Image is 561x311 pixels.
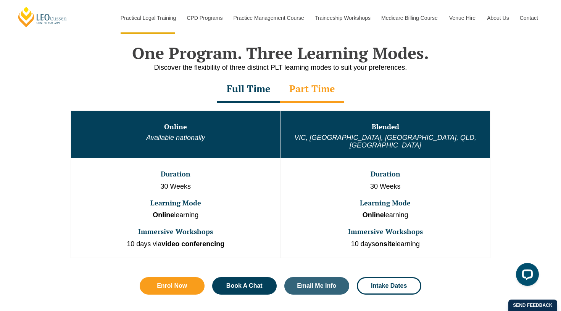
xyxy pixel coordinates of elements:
a: Email Me Info [284,277,349,295]
p: Discover the flexibility of three distinct PLT learning modes to suit your preferences. [63,63,498,72]
span: Email Me Info [297,283,336,289]
h2: One Program. Three Learning Modes. [63,43,498,63]
h3: Blended [282,123,490,131]
p: 30 Weeks [282,182,490,192]
div: Full Time [217,76,280,103]
em: Available nationally [146,134,205,141]
a: Practice Management Course [228,2,309,34]
h3: Learning Mode [282,199,490,207]
h3: Learning Mode [72,199,280,207]
a: Enrol Now [140,277,205,295]
p: learning [72,210,280,220]
a: Book A Chat [212,277,277,295]
p: 10 days via [72,239,280,249]
strong: Online [153,211,174,219]
strong: video conferencing [161,240,224,248]
h3: Online [72,123,280,131]
p: 30 Weeks [72,182,280,192]
h3: Duration [282,170,490,178]
span: Book A Chat [226,283,263,289]
a: Venue Hire [443,2,481,34]
p: 10 days learning [282,239,490,249]
strong: onsite [375,240,395,248]
h3: Immersive Workshops [72,228,280,236]
div: Part Time [280,76,344,103]
h3: Immersive Workshops [282,228,490,236]
iframe: LiveChat chat widget [510,260,542,292]
a: About Us [481,2,514,34]
strong: Online [363,211,384,219]
p: learning [282,210,490,220]
span: Intake Dates [371,283,407,289]
h3: Duration [72,170,280,178]
a: CPD Programs [181,2,227,34]
a: Contact [514,2,544,34]
a: Intake Dates [357,277,422,295]
a: Medicare Billing Course [376,2,443,34]
a: [PERSON_NAME] Centre for Law [17,6,68,28]
em: VIC, [GEOGRAPHIC_DATA], [GEOGRAPHIC_DATA], QLD, [GEOGRAPHIC_DATA] [294,134,476,149]
span: Enrol Now [157,283,187,289]
a: Traineeship Workshops [309,2,376,34]
a: Practical Legal Training [115,2,181,34]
